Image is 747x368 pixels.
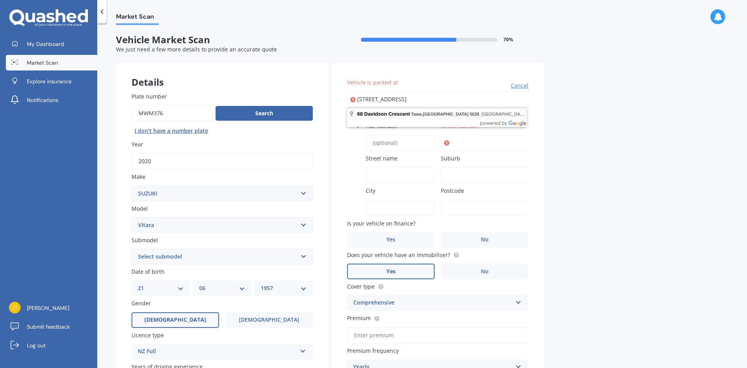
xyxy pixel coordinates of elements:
[116,34,330,46] span: Vehicle Market Scan
[353,298,512,308] div: Comprehensive
[470,112,479,116] span: 5028
[132,268,165,275] span: Date of birth
[6,55,97,70] a: Market Scan
[423,112,469,116] span: [GEOGRAPHIC_DATA]
[366,155,398,162] span: Street name
[6,74,97,89] a: Explore insurance
[27,77,72,85] span: Explore insurance
[27,59,58,67] span: Market Scan
[441,187,464,195] span: Postcode
[132,105,212,121] input: Enter plate number
[6,92,97,108] a: Notifications
[364,111,410,117] span: Davidson Crescent
[132,331,164,339] span: Licence type
[411,112,526,116] span: , , [GEOGRAPHIC_DATA]
[386,268,396,275] span: Yes
[366,187,375,195] span: City
[144,317,206,323] span: [DEMOGRAPHIC_DATA]
[357,111,363,117] span: 68
[503,37,513,42] span: 70 %
[132,153,313,169] input: YYYY
[347,283,375,290] span: Cover type
[27,304,69,312] span: [PERSON_NAME]
[216,106,313,121] button: Search
[481,236,489,243] span: No
[132,93,167,100] span: Plate number
[441,155,460,162] span: Suburb
[138,347,296,356] div: NZ Full
[411,112,422,116] span: Tawa
[366,135,435,151] input: (optional)
[132,300,151,307] span: Gender
[132,125,211,137] button: I don’t have a number plate
[27,40,64,48] span: My Dashboard
[116,63,328,86] div: Details
[116,46,277,53] span: We just need a few more details to provide an accurate quote
[132,141,143,148] span: Year
[27,342,46,349] span: Log out
[132,173,146,181] span: Make
[347,251,450,259] span: Does your vehicle have an immobiliser?
[347,347,399,354] span: Premium frequency
[239,317,299,323] span: [DEMOGRAPHIC_DATA]
[481,268,489,275] span: No
[6,319,97,335] a: Submit feedback
[27,96,58,104] span: Notifications
[132,205,148,212] span: Model
[132,236,158,244] span: Submodel
[6,300,97,316] a: [PERSON_NAME]
[6,36,97,52] a: My Dashboard
[347,315,371,322] span: Premium
[116,13,159,23] span: Market Scan
[386,236,395,243] span: Yes
[27,323,70,331] span: Submit feedback
[6,338,97,353] a: Log out
[511,82,528,90] span: Cancel
[347,91,528,107] input: Enter address
[9,302,21,313] img: c6ab478469a619bf10db6153adabccac
[347,220,416,227] span: Is your vehicle on finance?
[347,79,398,86] span: Vehicle is parked at
[347,327,528,343] input: Enter premium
